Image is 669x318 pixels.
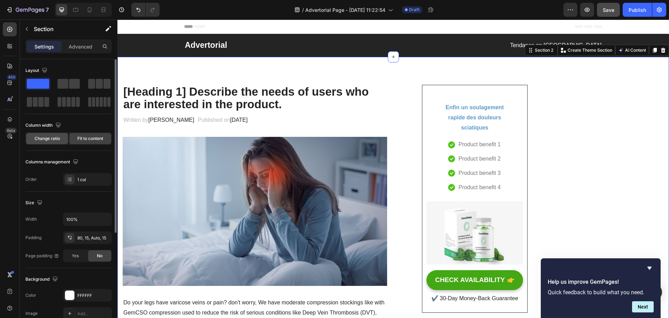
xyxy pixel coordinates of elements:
p: Product benefit 4 [341,163,383,173]
span: / [302,6,304,14]
button: CHECK AVAILABILITY [309,251,406,271]
div: Publish [629,6,646,14]
h2: Help us improve GemPages! [548,278,654,286]
div: Color [25,292,36,298]
span: [DATE] [113,97,130,103]
span: Fit to content [77,135,103,142]
div: Columns management [25,157,80,167]
p: Settings [34,43,54,50]
img: Alt Image [5,117,270,266]
div: Size [25,198,44,208]
p: Product benefit 3 [341,149,383,159]
div: Add... [77,311,110,317]
div: FFFFFF [77,293,110,299]
div: 450 [7,74,17,80]
div: Column width [25,121,62,130]
img: Alt Image [309,182,406,245]
div: Undo/Redo [131,3,160,17]
p: Quick feedback to build what you need. [548,289,654,296]
span: Draft [409,7,420,13]
span: Change ratio [34,135,60,142]
span: Yes [72,253,79,259]
div: 1 col [77,177,110,183]
div: Beta [5,128,17,133]
div: Order [25,176,37,183]
h2: Rich Text Editor. Editing area: main [326,82,388,114]
p: Advanced [69,43,92,50]
div: Help us improve GemPages! [548,264,654,312]
p: Product benefit 2 [341,134,383,145]
p: Do your legs have varicose veins or pain? don't worry, We have moderate compression stockings lik... [6,278,269,308]
p: Section [34,25,91,33]
button: Save [597,3,620,17]
div: Rich Text Editor. Editing area: main [276,20,485,32]
div: Page padding [25,253,59,259]
p: Tendance en [GEOGRAPHIC_DATA] [277,21,484,31]
div: 80, 15, Auto, 15 [77,235,110,241]
p: Published on [80,96,130,106]
input: Auto [63,213,111,225]
iframe: Design area [117,20,669,318]
p: [Heading 1] Describe the needs of users who are interested in the product. [6,66,269,91]
p: Product benefit 1 [341,120,383,130]
button: Publish [623,3,652,17]
span: [PERSON_NAME] [31,97,77,103]
p: Enfin un soulagement rapide des douleurs sciatiques [327,83,387,113]
p: ✔️ 30-Day Money-Back Guarantee [310,274,405,284]
button: Hide survey [645,264,654,272]
span: No [97,253,102,259]
div: Background [25,275,59,284]
div: Width [25,216,37,222]
p: Written by [6,96,78,106]
p: 7 [46,6,49,14]
button: 7 [3,3,52,17]
div: Padding [25,235,41,241]
div: Layout [25,66,49,75]
div: CHECK AVAILABILITY [318,256,387,265]
span: Save [603,7,614,13]
button: AI Content [499,27,530,35]
div: Image [25,310,38,317]
span: Advertorial Page - [DATE] 11:22:54 [305,6,385,14]
div: Section 2 [416,28,437,34]
button: Next question [632,301,654,312]
p: Create Theme Section [450,28,495,34]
